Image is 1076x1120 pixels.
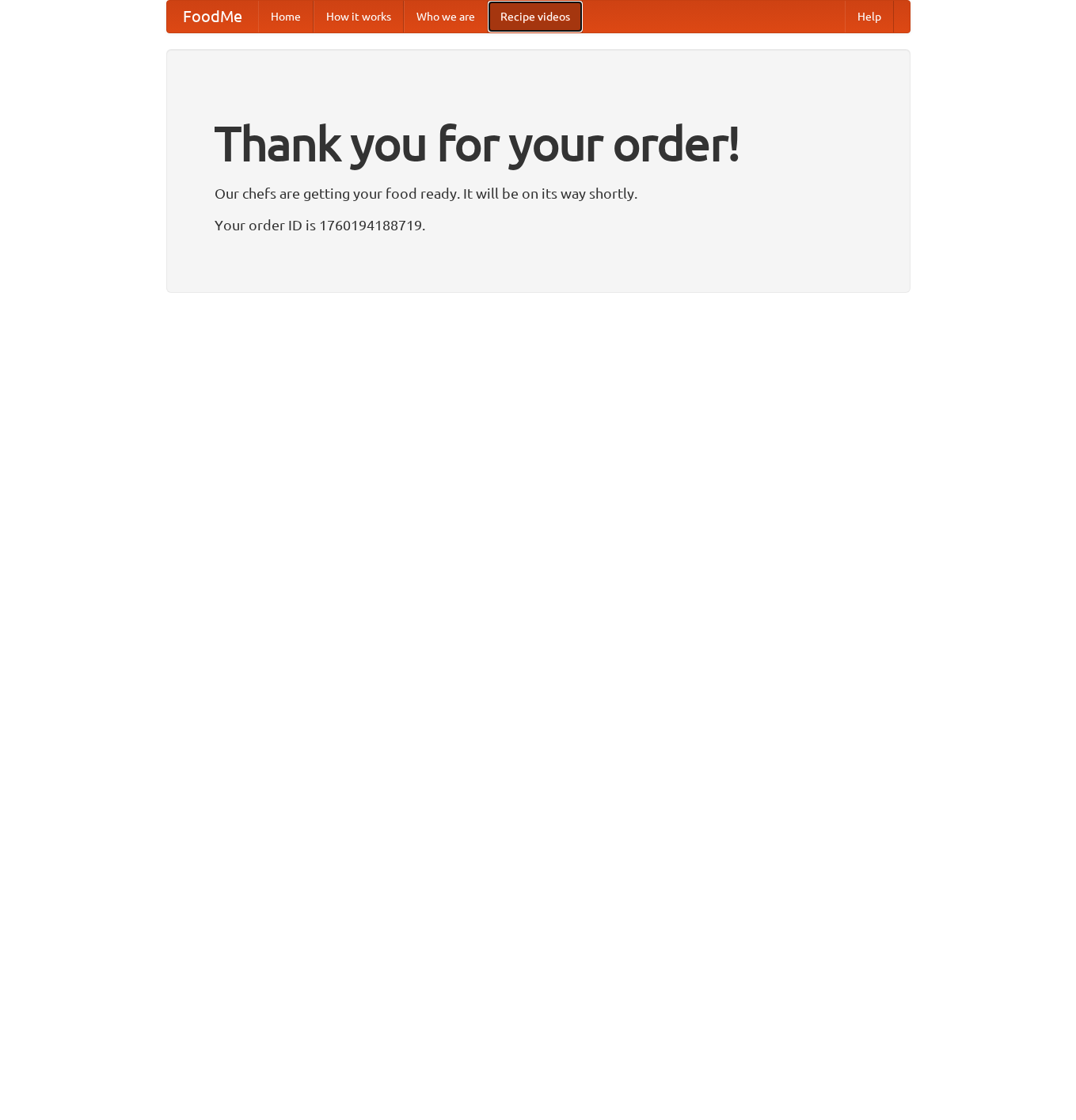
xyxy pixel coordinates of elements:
[845,1,894,32] a: Help
[215,105,862,181] h1: Thank you for your order!
[258,1,314,32] a: Home
[488,1,583,32] a: Recipe videos
[314,1,404,32] a: How it works
[404,1,488,32] a: Who we are
[215,213,862,237] p: Your order ID is 1760194188719.
[167,1,258,32] a: FoodMe
[215,181,862,205] p: Our chefs are getting your food ready. It will be on its way shortly.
